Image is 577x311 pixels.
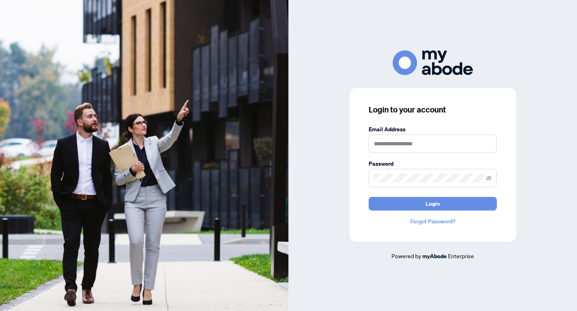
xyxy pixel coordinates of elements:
[393,50,473,75] img: ma-logo
[369,197,497,211] button: Login
[369,104,497,115] h3: Login to your account
[426,197,440,210] span: Login
[486,175,492,181] span: eye-invisible
[448,252,474,259] span: Enterprise
[369,159,497,168] label: Password
[422,252,447,261] a: myAbode
[369,125,497,134] label: Email Address
[391,252,421,259] span: Powered by
[369,217,497,226] a: Forgot Password?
